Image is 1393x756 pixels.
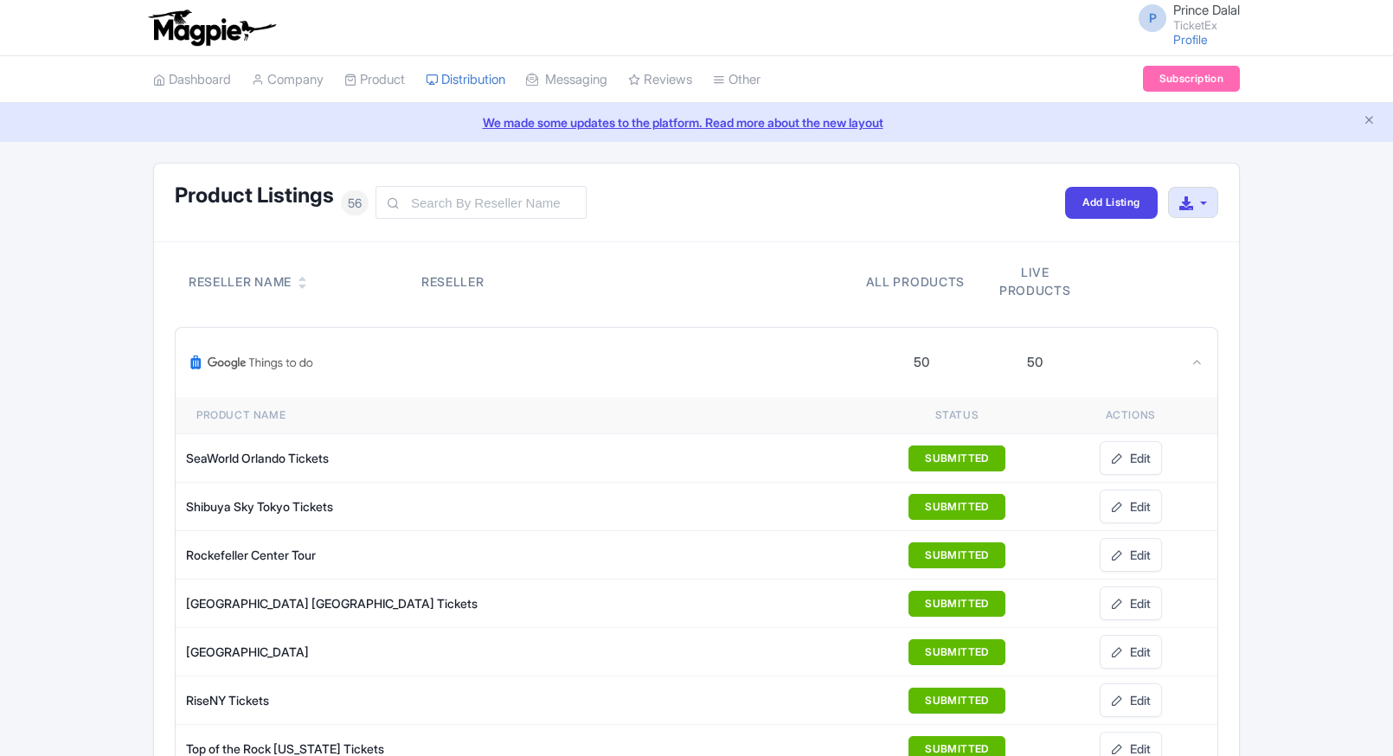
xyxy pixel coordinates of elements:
[421,272,633,291] div: Reseller
[908,494,1005,520] button: SUBMITTED
[908,445,1005,471] button: SUBMITTED
[252,56,324,104] a: Company
[908,639,1005,665] button: SUBMITTED
[426,56,505,104] a: Distribution
[985,263,1084,299] div: Live products
[1143,66,1240,92] a: Subscription
[1027,353,1043,373] div: 50
[186,449,696,467] div: SeaWorld Orlando Tickets
[376,186,587,219] input: Search By Reseller Name
[175,184,334,207] h1: Product Listings
[176,397,696,434] th: Product name
[10,113,1383,131] a: We made some updates to the platform. Read more about the new layout
[344,56,405,104] a: Product
[908,591,1005,617] button: SUBMITTED
[144,9,279,47] img: logo-ab69f6fb50320c5b225c76a69d11143b.png
[186,497,696,516] div: Shibuya Sky Tokyo Tickets
[1173,32,1208,47] a: Profile
[908,688,1005,714] button: SUBMITTED
[1363,112,1376,131] button: Close announcement
[1100,441,1162,475] a: Edit
[866,272,965,291] div: All products
[186,594,696,612] div: [GEOGRAPHIC_DATA] [GEOGRAPHIC_DATA] Tickets
[1100,490,1162,523] a: Edit
[628,56,692,104] a: Reviews
[1100,635,1162,669] a: Edit
[914,353,929,373] div: 50
[189,272,292,291] div: Reseller Name
[870,397,1044,434] th: Status
[1173,2,1240,18] span: Prince Dalal
[189,342,314,383] img: Google Things To Do
[1100,538,1162,572] a: Edit
[186,546,696,564] div: Rockefeller Center Tour
[1100,683,1162,717] a: Edit
[153,56,231,104] a: Dashboard
[1065,187,1157,219] a: Add Listing
[186,643,696,661] div: [GEOGRAPHIC_DATA]
[186,691,696,709] div: RiseNY Tickets
[1128,3,1240,31] a: P Prince Dalal TicketEx
[526,56,607,104] a: Messaging
[1173,20,1240,31] small: TicketEx
[908,542,1005,568] button: SUBMITTED
[1100,586,1162,620] a: Edit
[341,190,369,215] span: 56
[713,56,761,104] a: Other
[1043,397,1217,434] th: Actions
[1139,4,1166,32] span: P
